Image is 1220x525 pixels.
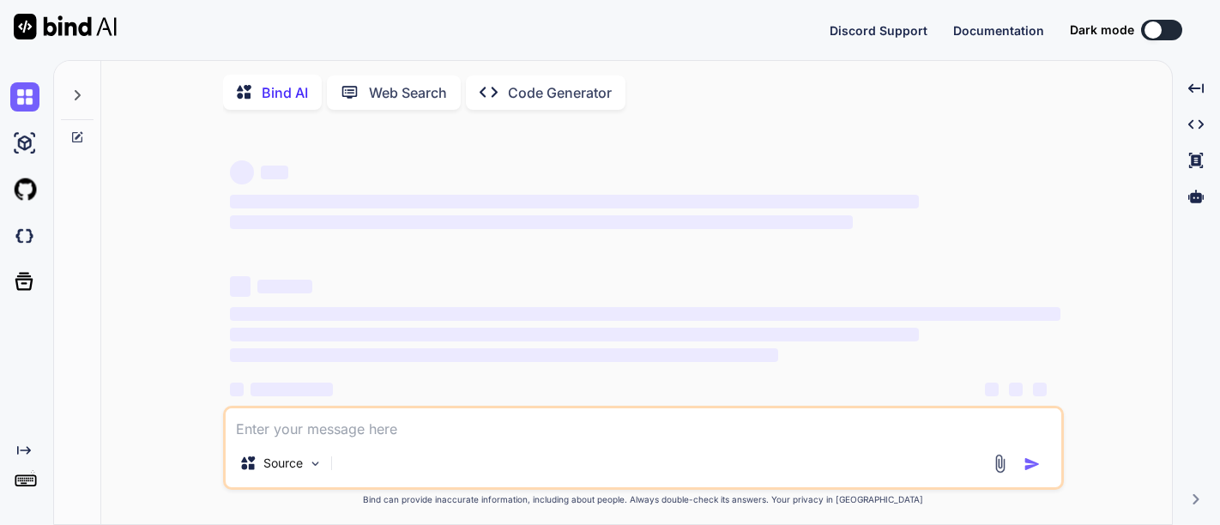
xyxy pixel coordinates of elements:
[1070,21,1134,39] span: Dark mode
[230,348,778,362] span: ‌
[1009,383,1023,396] span: ‌
[308,456,323,471] img: Pick Models
[230,383,244,396] span: ‌
[230,307,1060,321] span: ‌
[230,195,919,208] span: ‌
[10,129,39,158] img: ai-studio
[830,23,927,38] span: Discord Support
[257,280,312,293] span: ‌
[230,160,254,184] span: ‌
[10,175,39,204] img: githubLight
[508,82,612,103] p: Code Generator
[223,493,1064,506] p: Bind can provide inaccurate information, including about people. Always double-check its answers....
[953,21,1044,39] button: Documentation
[262,82,308,103] p: Bind AI
[953,23,1044,38] span: Documentation
[14,14,117,39] img: Bind AI
[10,221,39,250] img: darkCloudIdeIcon
[1024,456,1041,473] img: icon
[230,215,853,229] span: ‌
[261,166,288,179] span: ‌
[985,383,999,396] span: ‌
[1033,383,1047,396] span: ‌
[369,82,447,103] p: Web Search
[990,454,1010,474] img: attachment
[830,21,927,39] button: Discord Support
[263,455,303,472] p: Source
[230,276,251,297] span: ‌
[230,328,919,341] span: ‌
[10,82,39,112] img: chat
[251,383,333,396] span: ‌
